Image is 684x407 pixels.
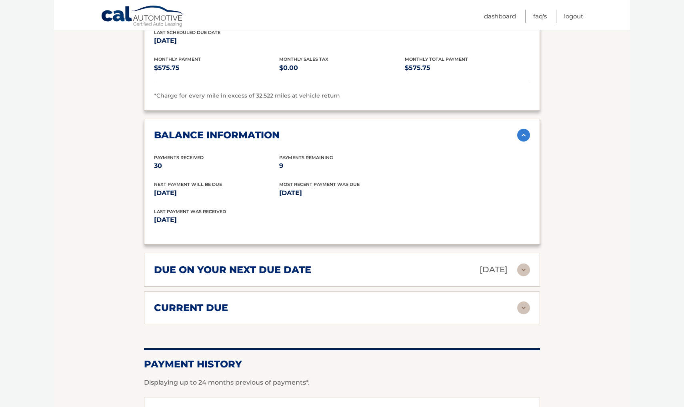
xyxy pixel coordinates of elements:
span: Next Payment will be due [154,182,222,187]
span: Monthly Total Payment [405,56,468,62]
p: 30 [154,160,279,172]
a: Logout [564,10,583,23]
p: 9 [279,160,404,172]
p: $0.00 [279,62,404,74]
h2: due on your next due date [154,264,311,276]
span: Monthly Sales Tax [279,56,328,62]
p: [DATE] [279,188,404,199]
span: Monthly Payment [154,56,201,62]
span: Last Payment was received [154,209,226,214]
img: accordion-active.svg [517,129,530,142]
a: Cal Automotive [101,5,185,28]
p: $575.75 [405,62,530,74]
span: Payments Remaining [279,155,333,160]
p: Displaying up to 24 months previous of payments*. [144,378,540,387]
p: [DATE] [154,188,279,199]
p: $575.75 [154,62,279,74]
span: *Charge for every mile in excess of 32,522 miles at vehicle return [154,92,340,99]
h2: Payment History [144,358,540,370]
span: Most Recent Payment Was Due [279,182,360,187]
a: Dashboard [484,10,516,23]
span: Last Scheduled Due Date [154,30,220,35]
p: [DATE] [154,214,342,225]
img: accordion-rest.svg [517,301,530,314]
h2: current due [154,302,228,314]
span: Payments Received [154,155,204,160]
a: FAQ's [533,10,547,23]
h2: balance information [154,129,280,141]
p: [DATE] [154,35,279,46]
p: [DATE] [480,263,508,277]
img: accordion-rest.svg [517,263,530,276]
